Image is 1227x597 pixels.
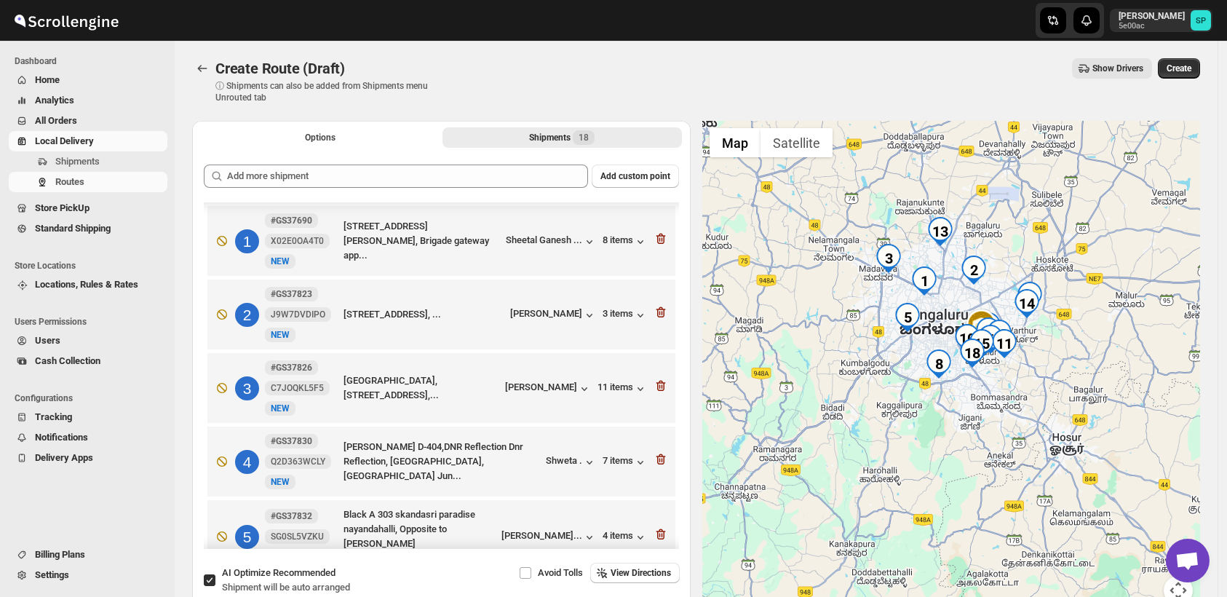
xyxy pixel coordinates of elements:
span: Avoid Tolls [538,567,583,578]
button: Add custom point [592,165,679,188]
div: [STREET_ADDRESS][PERSON_NAME], Brigade gateway app... [344,219,500,263]
div: [PERSON_NAME]... [501,530,582,541]
p: 5e00ac [1119,22,1185,31]
button: Selected Shipments [442,127,681,148]
button: Show satellite imagery [761,128,833,157]
span: Configurations [15,392,167,404]
span: NEW [271,403,290,414]
button: Show street map [710,128,761,157]
div: 2 [959,256,988,285]
span: Recommended [273,567,335,578]
div: 16 [974,312,1003,341]
span: Cash Collection [35,355,100,366]
button: Show Drivers [1072,58,1152,79]
div: 8 [924,349,953,379]
button: User menu [1110,9,1212,32]
b: #GS37690 [271,216,312,226]
button: Routes [192,58,213,79]
button: Locations, Rules & Rates [9,274,167,295]
div: Selected Shipments [192,153,691,555]
div: 15 [967,329,996,358]
span: Users Permissions [15,316,167,328]
span: Settings [35,569,69,580]
span: SG0SL5VZKU [271,531,324,542]
span: J9W7DVDIPO [271,309,325,320]
span: Local Delivery [35,135,94,146]
button: 8 items [603,234,648,249]
span: 18 [579,132,589,143]
span: Standard Shipping [35,223,111,234]
div: Black A 303 skandasri paradise nayandahalli, Opposite to [PERSON_NAME][GEOGRAPHIC_DATA]... [344,507,496,566]
span: Store PickUp [35,202,90,213]
div: 14 [1012,289,1041,318]
span: Q2D363WCLY [271,456,325,467]
button: Users [9,331,167,351]
div: 12 [985,320,1014,349]
b: #GS37823 [271,289,312,299]
span: Delivery Apps [35,452,93,463]
span: Show Drivers [1092,63,1143,74]
div: 1 [910,266,939,296]
button: 11 items [597,381,648,396]
div: Shweta . [546,455,597,470]
div: 3 [235,376,259,400]
button: All Orders [9,111,167,131]
button: View Directions [590,563,680,583]
b: #GS37826 [271,363,312,373]
span: Add custom point [600,170,670,182]
b: #GS37830 [271,436,312,446]
span: NEW [271,256,290,266]
div: 10 [953,324,982,353]
span: Users [35,335,60,346]
div: Sheetal Ganesh ... [506,234,582,245]
span: Create [1167,63,1191,74]
button: [PERSON_NAME] [510,308,597,323]
button: Tracking [9,407,167,427]
span: Home [35,74,60,85]
button: Cash Collection [9,351,167,371]
div: [GEOGRAPHIC_DATA], [STREET_ADDRESS],... [344,373,499,403]
button: Settings [9,565,167,585]
p: ⓘ Shipments can also be added from Shipments menu Unrouted tab [215,80,445,103]
span: X02E0OA4T0 [271,235,324,247]
input: Add more shipment [227,165,588,188]
div: [PERSON_NAME] D-404,DNR Reflection Dnr Reflection, [GEOGRAPHIC_DATA], [GEOGRAPHIC_DATA] Jun... [344,440,540,483]
span: Tracking [35,411,72,422]
button: [PERSON_NAME]... [501,530,597,545]
span: Create Route (Draft) [215,60,345,77]
div: 1 [235,229,259,253]
span: Dashboard [15,55,167,67]
div: 2 [235,303,259,327]
div: [PERSON_NAME] [505,381,592,396]
span: Options [305,132,335,143]
button: Analytics [9,90,167,111]
button: 3 items [603,308,648,323]
div: 18 [958,339,987,368]
button: Notifications [9,427,167,448]
div: [STREET_ADDRESS], ... [344,307,504,322]
button: Shipments [9,151,167,172]
text: SP [1196,16,1206,25]
button: 7 items [603,455,648,470]
div: Open chat [1166,539,1210,582]
div: 11 [990,329,1019,358]
span: All Orders [35,115,77,126]
img: ScrollEngine [12,2,121,39]
div: 17 [974,317,1003,347]
span: Sulakshana Pundle [1191,10,1211,31]
span: Routes [55,176,84,187]
button: All Route Options [201,127,440,148]
div: 7 [1015,282,1044,311]
button: Home [9,70,167,90]
div: 6 [976,325,1005,354]
span: NEW [271,330,290,340]
div: 5 [893,303,922,332]
button: 4 items [603,530,648,545]
div: 3 [874,244,903,273]
div: 13 [926,217,955,246]
span: Store Locations [15,260,167,272]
